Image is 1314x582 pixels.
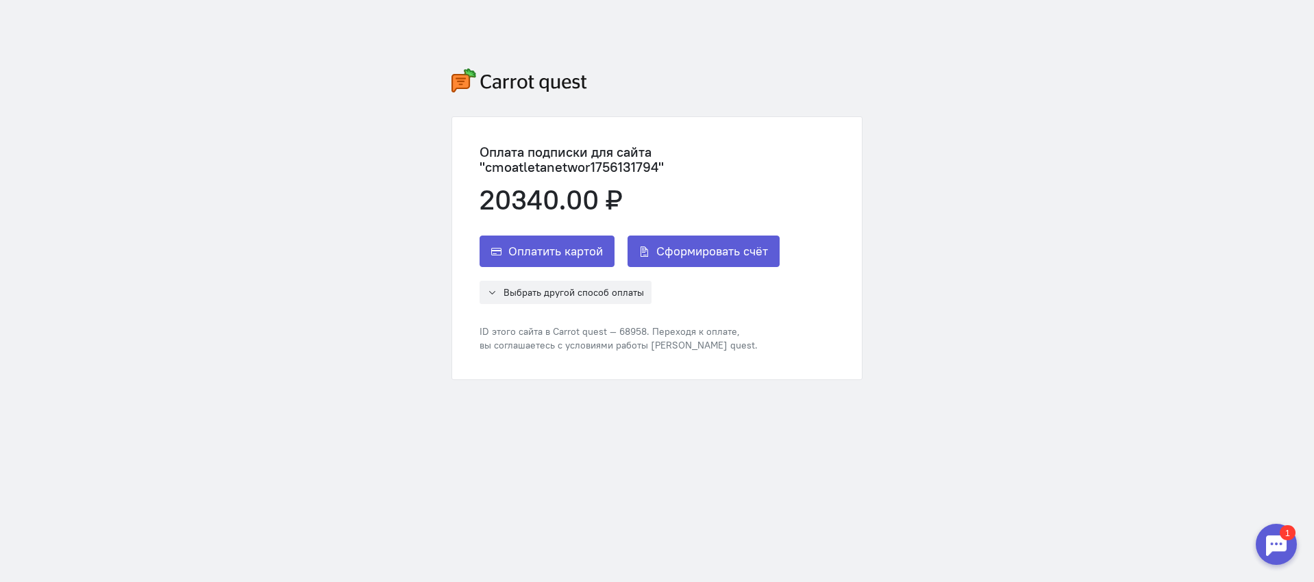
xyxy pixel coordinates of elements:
[480,144,834,175] div: Оплата подписки для сайта "cmoatletanetwor1756131794"
[451,68,587,92] img: carrot-quest-logo.svg
[656,243,768,260] span: Сформировать счёт
[504,286,644,299] span: Выбрать другой способ оплаты
[480,325,834,352] div: ID этого сайта в Carrot quest — 68958. Переходя к оплате, вы соглашаетесь с условиями работы [PER...
[508,243,603,260] span: Оплатить картой
[480,236,615,267] button: Оплатить картой
[480,281,652,304] button: Выбрать другой способ оплаты
[628,236,780,267] button: Сформировать счёт
[480,185,834,215] div: 20340.00 ₽
[31,8,47,23] div: 1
